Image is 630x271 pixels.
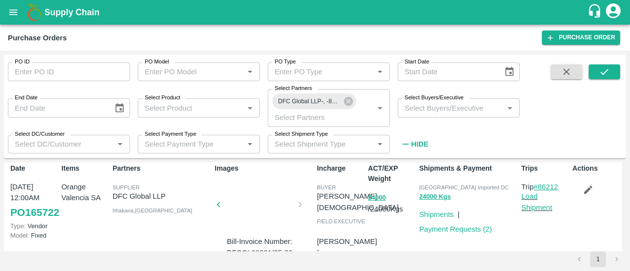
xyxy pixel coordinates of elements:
label: Select DC/Customer [15,130,64,138]
p: Trip [521,181,568,192]
p: Trips [521,163,568,174]
div: DFC Global LLP-, -8056805889 [272,93,356,109]
input: Select Payment Type [141,138,228,151]
button: 24000 Kgs [419,191,451,203]
div: customer-support [587,3,604,21]
label: PO Model [145,58,169,66]
input: End Date [8,98,106,117]
span: Type: [10,222,26,230]
p: [PERSON_NAME][DEMOGRAPHIC_DATA] [317,191,399,213]
button: Open [374,138,386,151]
nav: pagination navigation [570,251,626,267]
label: Select Shipment Type [275,130,328,138]
p: Items [62,163,109,174]
p: Shipments & Payment [419,163,518,174]
button: Open [244,138,256,151]
button: 24000 [368,192,386,204]
label: PO Type [275,58,296,66]
input: Enter PO Type [271,65,358,78]
span: [GEOGRAPHIC_DATA] Imported DC [419,184,509,190]
a: Purchase Order [542,30,620,45]
img: logo [25,2,44,22]
button: Choose date [500,62,519,81]
input: Select Buyers/Executive [401,101,501,114]
div: | [454,205,460,220]
a: PO165722 [10,204,59,221]
button: Open [374,102,386,115]
strong: Hide [411,140,428,148]
span: Supplier [113,184,140,190]
div: Purchase Orders [8,31,67,44]
p: Actions [572,163,620,174]
p: Vendor [10,221,58,231]
p: Bill-Invoice Number: DFCGL00001/25-26 [222,236,296,258]
div: account of current user [604,2,622,23]
span: hhakana , [GEOGRAPHIC_DATA] [113,208,192,213]
input: Start Date [398,62,496,81]
button: Open [374,65,386,78]
button: Choose date [110,99,129,118]
p: DFC Global LLP [113,191,211,202]
span: field executive [317,218,365,224]
input: Enter PO ID [8,62,130,81]
button: Open [114,138,126,151]
p: [PERSON_NAME] L [317,236,377,258]
p: Incharge [317,163,364,174]
p: Images [215,163,313,174]
span: Model: [10,232,29,239]
a: Payment Requests (2) [419,225,492,233]
p: Partners [113,163,211,174]
label: Select Product [145,94,180,102]
a: Shipments [419,211,454,218]
p: ACT/EXP Weight [368,163,415,184]
p: Orange Valencia SA [62,181,109,204]
button: Open [244,102,256,115]
label: PO ID [15,58,30,66]
label: End Date [15,94,37,102]
b: Supply Chain [44,7,99,17]
p: / 24000 Kgs [368,192,415,214]
input: Select DC/Customer [11,138,111,151]
a: #86212 [534,183,558,191]
p: Fixed [10,231,58,240]
input: Select Product [141,101,241,114]
a: Load Shipment [521,192,552,211]
label: Select Payment Type [145,130,196,138]
a: Supply Chain [44,5,587,19]
input: Enter PO Model [141,65,228,78]
p: [DATE] 12:00AM [10,181,58,204]
button: Hide [398,136,431,152]
input: Select Partners [271,111,358,123]
button: Open [504,102,516,115]
button: page 1 [590,251,606,267]
button: Open [244,65,256,78]
label: Start Date [405,58,429,66]
input: Select Shipment Type [271,138,371,151]
span: DFC Global LLP-, -8056805889 [272,96,346,107]
span: buyer [317,184,336,190]
label: Select Buyers/Executive [405,94,464,102]
button: open drawer [2,1,25,24]
label: Select Partners [275,85,312,92]
p: Date [10,163,58,174]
